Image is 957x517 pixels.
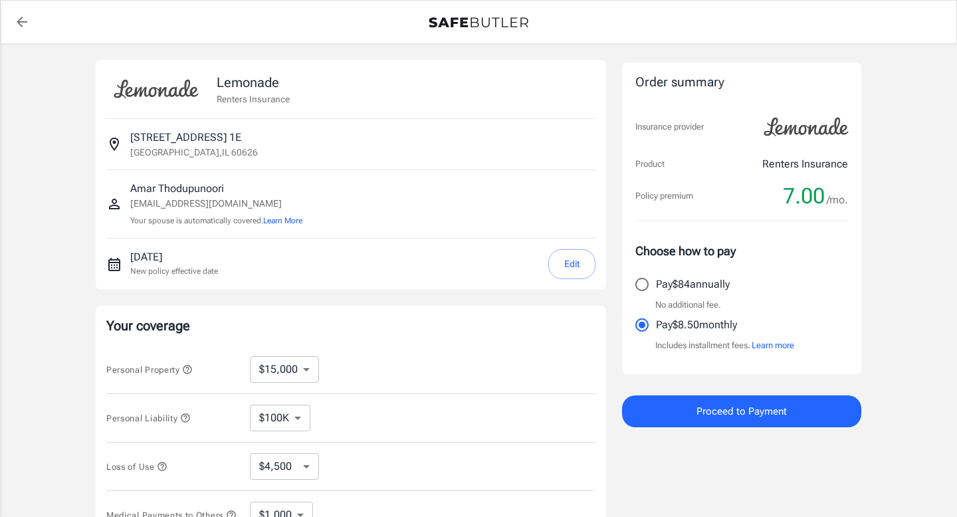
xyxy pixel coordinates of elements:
p: [EMAIL_ADDRESS][DOMAIN_NAME] [130,197,302,211]
img: Back to quotes [429,17,528,28]
p: Pay $84 annually [656,276,730,292]
svg: New policy start date [106,257,122,272]
p: Insurance provider [635,120,704,134]
p: Pay $8.50 monthly [656,317,737,333]
a: back to quotes [9,9,35,35]
p: Choose how to pay [635,242,848,260]
button: Loss of Use [106,459,167,474]
p: Renters Insurance [217,92,290,106]
button: Personal Property [106,362,193,377]
img: Lemonade [106,70,206,108]
span: /mo. [827,191,848,209]
span: Loss of Use [106,462,167,472]
p: [DATE] [130,249,218,265]
p: [STREET_ADDRESS] 1E [130,130,241,146]
img: Lemonade [756,108,856,146]
p: Lemonade [217,72,290,92]
p: [GEOGRAPHIC_DATA] , IL 60626 [130,146,258,159]
p: No additional fee. [655,298,721,312]
button: Proceed to Payment [622,395,861,427]
span: Proceed to Payment [696,403,787,420]
p: Your coverage [106,316,595,335]
p: Renters Insurance [762,156,848,172]
svg: Insured person [106,196,122,212]
p: Product [635,157,665,171]
span: 7.00 [783,183,825,209]
div: Order summary [635,73,848,92]
svg: Insured address [106,136,122,152]
p: Your spouse is automatically covered. [130,215,302,227]
button: Edit [548,249,595,279]
p: Includes installment fees. [655,339,794,352]
button: Learn More [263,215,302,227]
span: Personal Property [106,365,193,375]
button: Learn more [752,339,794,352]
p: Amar Thodupunoori [130,181,302,197]
button: Personal Liability [106,410,191,426]
p: New policy effective date [130,265,218,277]
p: Policy premium [635,189,693,203]
span: Personal Liability [106,413,191,423]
